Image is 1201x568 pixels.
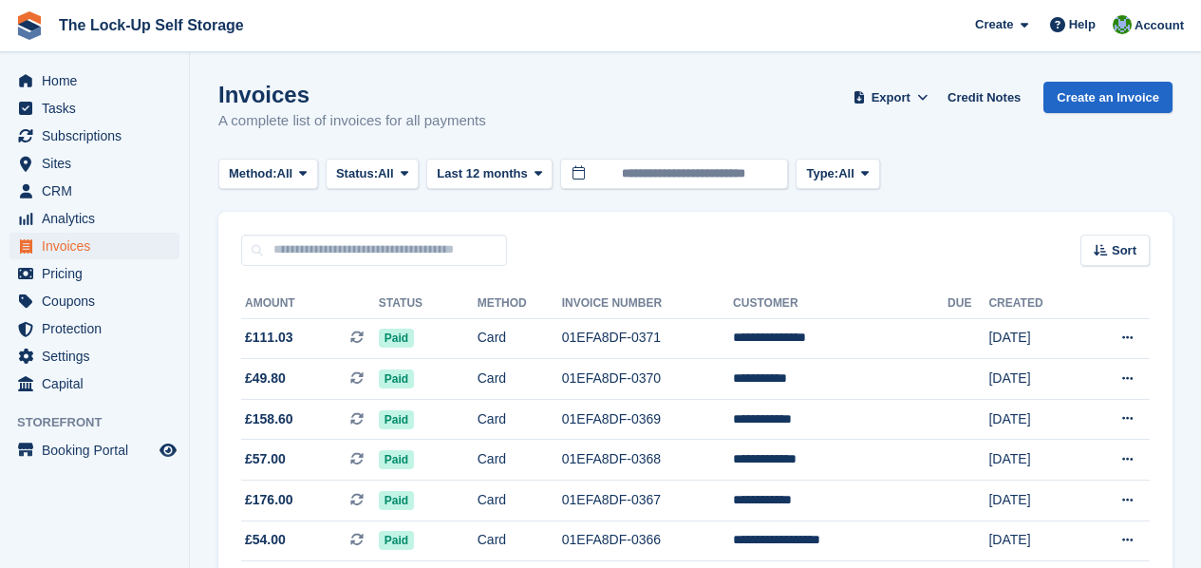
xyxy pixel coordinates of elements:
td: 01EFA8DF-0371 [562,318,733,359]
span: All [378,164,394,183]
td: 01EFA8DF-0370 [562,359,733,400]
button: Status: All [326,159,419,190]
button: Last 12 months [426,159,553,190]
a: menu [9,233,179,259]
a: menu [9,315,179,342]
a: menu [9,288,179,314]
span: Coupons [42,288,156,314]
span: All [277,164,293,183]
span: Paid [379,329,414,348]
td: Card [478,399,562,440]
span: Account [1135,16,1184,35]
td: Card [478,359,562,400]
td: 01EFA8DF-0368 [562,440,733,481]
span: Analytics [42,205,156,232]
th: Amount [241,289,379,319]
a: menu [9,67,179,94]
span: Export [872,88,910,107]
a: menu [9,205,179,232]
span: Invoices [42,233,156,259]
p: A complete list of invoices for all payments [218,110,486,132]
button: Method: All [218,159,318,190]
span: Home [42,67,156,94]
a: menu [9,437,179,464]
span: All [838,164,854,183]
td: Card [478,481,562,521]
a: Create an Invoice [1043,82,1173,113]
span: Protection [42,315,156,342]
td: 01EFA8DF-0369 [562,399,733,440]
td: [DATE] [988,318,1081,359]
span: Sort [1112,241,1136,260]
td: Card [478,521,562,561]
td: 01EFA8DF-0366 [562,521,733,561]
span: Status: [336,164,378,183]
span: £176.00 [245,490,293,510]
span: £158.60 [245,409,293,429]
span: Paid [379,531,414,550]
th: Method [478,289,562,319]
span: Method: [229,164,277,183]
td: [DATE] [988,440,1081,481]
a: Credit Notes [940,82,1028,113]
span: Paid [379,491,414,510]
th: Due [948,289,988,319]
span: Settings [42,343,156,369]
span: £54.00 [245,530,286,550]
img: stora-icon-8386f47178a22dfd0bd8f6a31ec36ba5ce8667c1dd55bd0f319d3a0aa187defe.svg [15,11,44,40]
button: Type: All [796,159,879,190]
a: menu [9,178,179,204]
td: Card [478,318,562,359]
span: Booking Portal [42,437,156,464]
span: £111.03 [245,328,293,348]
span: Pricing [42,260,156,287]
td: [DATE] [988,399,1081,440]
span: £49.80 [245,369,286,388]
span: Paid [379,450,414,469]
a: The Lock-Up Self Storage [51,9,252,41]
span: Paid [379,369,414,388]
a: menu [9,123,179,149]
th: Invoice Number [562,289,733,319]
a: menu [9,95,179,122]
td: Card [478,440,562,481]
a: menu [9,260,179,287]
span: Sites [42,150,156,177]
a: menu [9,343,179,369]
h1: Invoices [218,82,486,107]
span: Help [1069,15,1096,34]
span: Storefront [17,413,189,432]
th: Status [379,289,478,319]
img: Andrew Beer [1113,15,1132,34]
span: Capital [42,370,156,397]
span: CRM [42,178,156,204]
td: 01EFA8DF-0367 [562,481,733,521]
td: [DATE] [988,481,1081,521]
a: Preview store [157,439,179,462]
th: Customer [733,289,948,319]
a: menu [9,370,179,397]
span: Last 12 months [437,164,527,183]
td: [DATE] [988,521,1081,561]
th: Created [988,289,1081,319]
span: Paid [379,410,414,429]
span: Create [975,15,1013,34]
span: Tasks [42,95,156,122]
span: Subscriptions [42,123,156,149]
td: [DATE] [988,359,1081,400]
a: menu [9,150,179,177]
span: £57.00 [245,449,286,469]
span: Type: [806,164,838,183]
button: Export [849,82,932,113]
